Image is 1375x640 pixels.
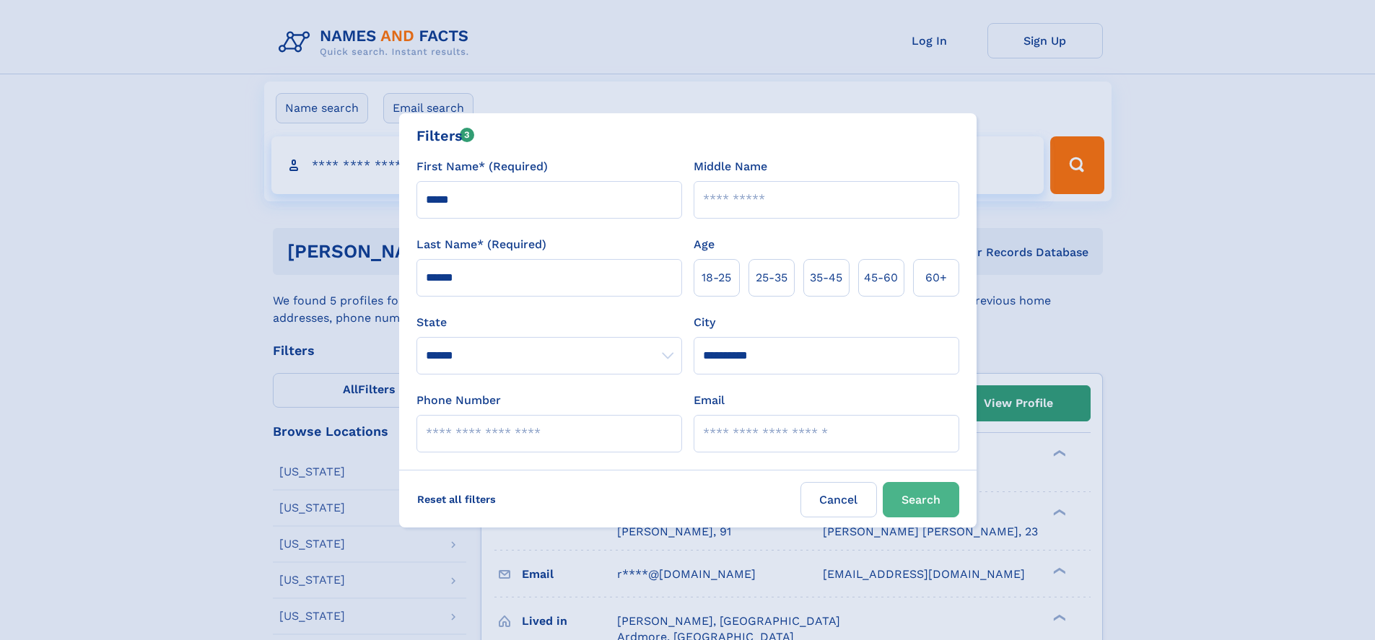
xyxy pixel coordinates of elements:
span: 60+ [925,269,947,286]
button: Search [883,482,959,517]
span: 45‑60 [864,269,898,286]
label: Cancel [800,482,877,517]
label: Middle Name [694,158,767,175]
div: Filters [416,125,475,146]
label: Phone Number [416,392,501,409]
span: 35‑45 [810,269,842,286]
label: State [416,314,682,331]
span: 25‑35 [756,269,787,286]
label: Age [694,236,715,253]
label: First Name* (Required) [416,158,548,175]
label: Reset all filters [408,482,505,517]
label: Email [694,392,725,409]
label: Last Name* (Required) [416,236,546,253]
label: City [694,314,715,331]
span: 18‑25 [702,269,731,286]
